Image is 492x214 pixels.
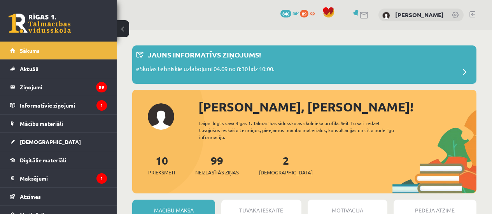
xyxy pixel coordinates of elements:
[20,193,41,200] span: Atzīmes
[300,10,319,16] a: 89 xp
[96,173,107,184] i: 1
[10,188,107,205] a: Atzīmes
[300,10,308,17] span: 89
[10,60,107,78] a: Aktuāli
[136,49,473,80] a: Jauns informatīvs ziņojums! eSkolas tehniskie uzlabojumi 04.09 no 8:30 līdz 10:00.
[310,10,315,16] span: xp
[148,169,175,176] span: Priekšmeti
[10,78,107,96] a: Ziņojumi99
[96,82,107,92] i: 99
[259,153,313,176] a: 2[DEMOGRAPHIC_DATA]
[20,157,66,164] span: Digitālie materiāli
[20,138,81,145] span: [DEMOGRAPHIC_DATA]
[148,153,175,176] a: 10Priekšmeti
[148,49,261,60] p: Jauns informatīvs ziņojums!
[395,11,444,19] a: [PERSON_NAME]
[292,10,299,16] span: mP
[20,120,63,127] span: Mācību materiāli
[280,10,299,16] a: 846 mP
[10,133,107,151] a: [DEMOGRAPHIC_DATA]
[10,42,107,59] a: Sākums
[195,169,239,176] span: Neizlasītās ziņas
[20,78,107,96] legend: Ziņojumi
[9,14,71,33] a: Rīgas 1. Tālmācības vidusskola
[20,65,39,72] span: Aktuāli
[199,120,406,141] div: Laipni lūgts savā Rīgas 1. Tālmācības vidusskolas skolnieka profilā. Šeit Tu vari redzēt tuvojošo...
[195,153,239,176] a: 99Neizlasītās ziņas
[20,169,107,187] legend: Maksājumi
[382,12,390,19] img: Roberta Pivovara
[259,169,313,176] span: [DEMOGRAPHIC_DATA]
[10,96,107,114] a: Informatīvie ziņojumi1
[10,151,107,169] a: Digitālie materiāli
[20,96,107,114] legend: Informatīvie ziņojumi
[198,97,476,116] div: [PERSON_NAME], [PERSON_NAME]!
[136,64,275,75] p: eSkolas tehniskie uzlabojumi 04.09 no 8:30 līdz 10:00.
[20,47,40,54] span: Sākums
[280,10,291,17] span: 846
[10,115,107,132] a: Mācību materiāli
[10,169,107,187] a: Maksājumi1
[96,100,107,111] i: 1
